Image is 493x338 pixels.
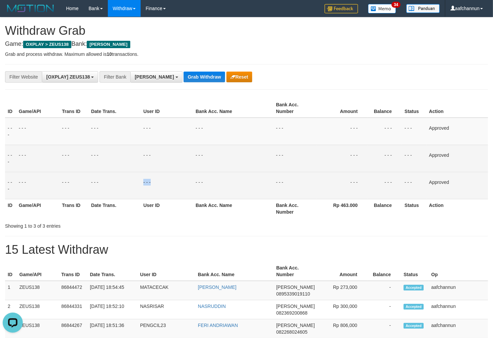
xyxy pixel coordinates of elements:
[5,243,488,256] h1: 15 Latest Withdraw
[5,24,488,37] h1: Withdraw Grab
[429,300,488,319] td: aafchannun
[59,300,87,319] td: 86844331
[130,71,182,83] button: [PERSON_NAME]
[5,41,488,47] h4: Game: Bank:
[5,3,56,13] img: MOTION_logo.png
[325,4,358,13] img: Feedback.jpg
[59,262,87,281] th: Trans ID
[198,285,236,290] a: [PERSON_NAME]
[5,172,16,199] td: - - -
[198,304,226,309] a: NASRUDDIN
[3,3,23,23] button: Open LiveChat chat widget
[276,285,315,290] span: [PERSON_NAME]
[87,281,137,300] td: [DATE] 18:54:45
[404,304,424,310] span: Accepted
[16,199,59,218] th: Game/API
[276,304,315,309] span: [PERSON_NAME]
[17,281,59,300] td: ZEUS138
[137,262,195,281] th: User ID
[88,172,141,199] td: - - -
[59,145,88,172] td: - - -
[59,118,88,145] td: - - -
[16,172,59,199] td: - - -
[193,172,273,199] td: - - -
[368,4,396,13] img: Button%20Memo.svg
[88,199,141,218] th: Date Trans.
[392,2,401,8] span: 34
[429,262,488,281] th: Op
[402,118,426,145] td: - - -
[316,118,368,145] td: - - -
[276,291,310,297] span: Copy 0895339019110 to clipboard
[5,262,17,281] th: ID
[318,281,367,300] td: Rp 273,000
[404,285,424,291] span: Accepted
[368,145,402,172] td: - - -
[16,145,59,172] td: - - -
[368,172,402,199] td: - - -
[404,323,424,329] span: Accepted
[193,145,273,172] td: - - -
[402,145,426,172] td: - - -
[184,72,225,82] button: Grab Withdraw
[5,51,488,58] p: Grab and process withdraw. Maximum allowed is transactions.
[429,281,488,300] td: aafchannun
[59,172,88,199] td: - - -
[59,199,88,218] th: Trans ID
[107,51,112,57] strong: 10
[87,262,137,281] th: Date Trans.
[141,172,193,199] td: - - -
[99,71,130,83] div: Filter Bank
[318,262,367,281] th: Amount
[226,72,252,82] button: Reset
[273,99,316,118] th: Bank Acc. Number
[318,300,367,319] td: Rp 300,000
[368,118,402,145] td: - - -
[5,71,42,83] div: Filter Website
[5,99,16,118] th: ID
[135,74,174,80] span: [PERSON_NAME]
[88,99,141,118] th: Date Trans.
[87,41,130,48] span: [PERSON_NAME]
[426,172,488,199] td: Approved
[406,4,440,13] img: panduan.png
[426,145,488,172] td: Approved
[195,262,274,281] th: Bank Acc. Name
[17,262,59,281] th: Game/API
[137,281,195,300] td: MATACECAK
[316,99,368,118] th: Amount
[402,199,426,218] th: Status
[5,281,17,300] td: 1
[367,262,401,281] th: Balance
[17,300,59,319] td: ZEUS138
[367,281,401,300] td: -
[273,172,316,199] td: - - -
[273,118,316,145] td: - - -
[274,262,318,281] th: Bank Acc. Number
[401,262,429,281] th: Status
[426,199,488,218] th: Action
[276,310,307,316] span: Copy 082369200868 to clipboard
[42,71,98,83] button: [OXPLAY] ZEUS138
[426,118,488,145] td: Approved
[368,99,402,118] th: Balance
[141,145,193,172] td: - - -
[316,199,368,218] th: Rp 463.000
[5,220,200,229] div: Showing 1 to 3 of 3 entries
[193,99,273,118] th: Bank Acc. Name
[16,118,59,145] td: - - -
[402,99,426,118] th: Status
[193,199,273,218] th: Bank Acc. Name
[88,118,141,145] td: - - -
[88,145,141,172] td: - - -
[59,281,87,300] td: 86844472
[316,145,368,172] td: - - -
[273,199,316,218] th: Bank Acc. Number
[316,172,368,199] td: - - -
[5,118,16,145] td: - - -
[367,300,401,319] td: -
[276,329,307,335] span: Copy 082268024605 to clipboard
[368,199,402,218] th: Balance
[402,172,426,199] td: - - -
[59,99,88,118] th: Trans ID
